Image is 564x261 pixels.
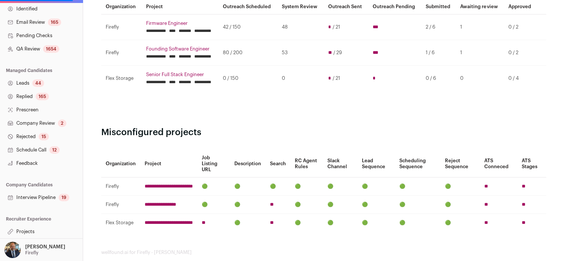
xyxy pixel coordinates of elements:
[421,65,456,91] td: 0 / 6
[4,242,21,258] img: 18202275-medium_jpg
[395,195,441,213] td: 🟢
[48,19,61,26] div: 165
[456,40,504,65] td: 1
[25,244,65,250] p: [PERSON_NAME]
[101,65,142,91] td: Flex Storage
[504,65,537,91] td: 0 / 4
[333,50,342,56] span: / 29
[140,150,197,177] th: Project
[101,40,142,65] td: Firefly
[101,249,546,255] footer: wellfound:ai for Firefly - [PERSON_NAME]
[101,195,140,213] td: Firefly
[59,194,69,201] div: 19
[265,177,290,195] td: 🟢
[441,213,480,232] td: 🟢
[58,120,66,127] div: 2
[146,20,214,26] a: Firmware Engineer
[265,150,290,177] th: Search
[146,72,214,78] a: Senior Full Stack Engineer
[290,195,323,213] td: 🟢
[101,150,140,177] th: Organization
[230,177,265,195] td: 🟢
[277,14,324,40] td: 48
[395,213,441,232] td: 🟢
[421,40,456,65] td: 1 / 6
[357,150,395,177] th: Lead Sequence
[504,14,537,40] td: 0 / 2
[197,150,230,177] th: Job Listing URL
[395,150,441,177] th: Scheduling Sequence
[218,65,277,91] td: 0 / 150
[197,195,230,213] td: 🟢
[357,213,395,232] td: 🟢
[441,195,480,213] td: 🟢
[218,14,277,40] td: 42 / 150
[290,150,323,177] th: RC Agent Rules
[421,14,456,40] td: 2 / 6
[101,14,142,40] td: Firefly
[49,146,60,154] div: 12
[357,195,395,213] td: 🟢
[517,150,546,177] th: ATS Stages
[3,242,67,258] button: Open dropdown
[197,177,230,195] td: 🟢
[323,213,357,232] td: 🟢
[441,177,480,195] td: 🟢
[357,177,395,195] td: 🟢
[230,213,265,232] td: 🟢
[101,177,140,195] td: Firefly
[480,150,517,177] th: ATS Conneced
[323,150,357,177] th: Slack Channel
[290,213,323,232] td: 🟢
[333,75,340,81] span: / 21
[323,177,357,195] td: 🟢
[25,250,39,256] p: Firefly
[101,127,546,138] h2: Misconfigured projects
[290,177,323,195] td: 🟢
[504,40,537,65] td: 0 / 2
[230,195,265,213] td: 🟢
[146,46,214,52] a: Founding Software Engineer
[101,213,140,232] td: Flex Storage
[323,195,357,213] td: 🟢
[277,65,324,91] td: 0
[230,150,265,177] th: Description
[333,24,340,30] span: / 21
[395,177,441,195] td: 🟢
[43,45,59,53] div: 1654
[39,133,49,140] div: 15
[456,14,504,40] td: 1
[441,150,480,177] th: Reject Sequence
[36,93,49,100] div: 165
[218,40,277,65] td: 80 / 200
[277,40,324,65] td: 53
[456,65,504,91] td: 0
[32,79,44,87] div: 44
